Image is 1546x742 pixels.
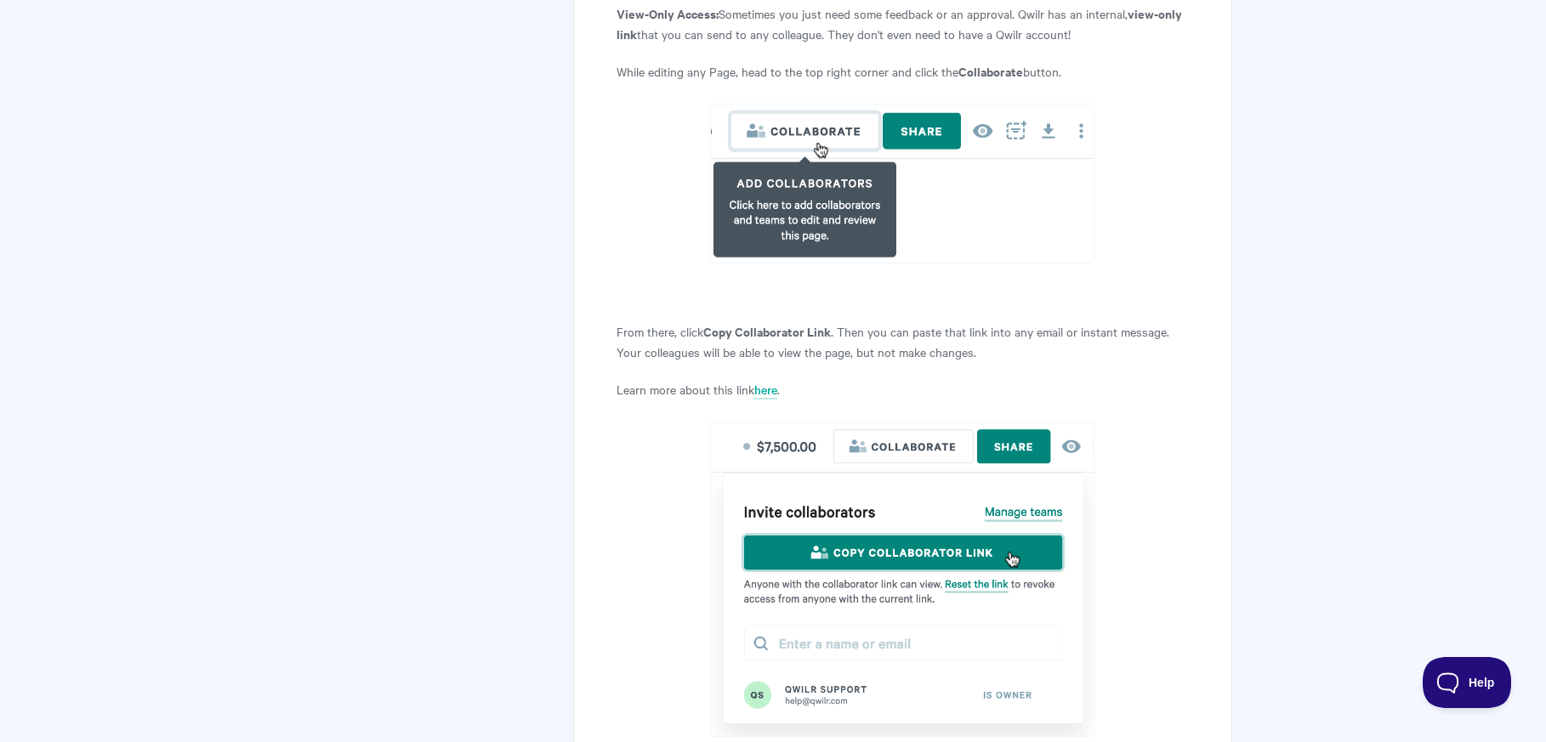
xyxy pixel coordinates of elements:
[617,4,1182,42] strong: view-only link
[617,4,719,22] strong: View-Only Access:
[617,321,1189,362] p: From there, click . Then you can paste that link into any email or instant message. Your colleagu...
[617,379,1189,399] p: Learn more about this link .
[703,322,831,340] strong: Copy Collaborator Link
[754,381,777,399] a: here
[617,61,1189,82] p: While editing any Page, head to the top right corner and click the button.
[617,3,1189,44] p: Sometimes you just need some feedback or an approval. Qwilr has an internal, that you can send to...
[1423,657,1512,708] iframe: Toggle Customer Support
[958,62,1023,80] strong: Collaborate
